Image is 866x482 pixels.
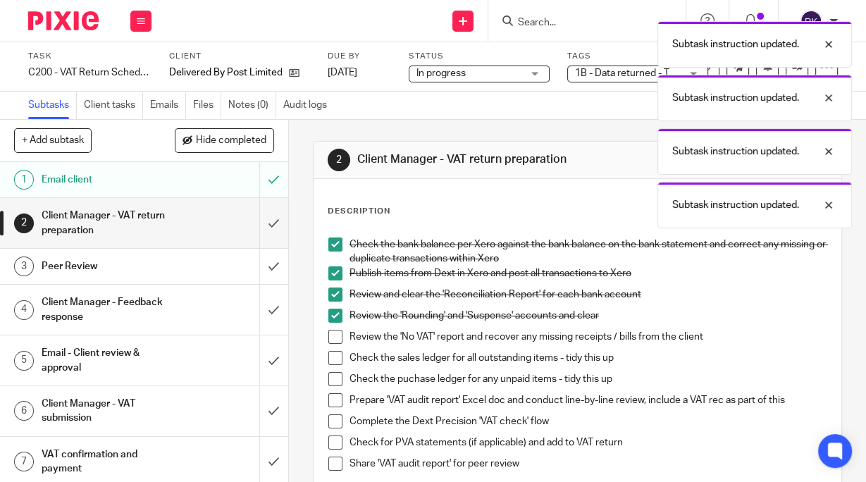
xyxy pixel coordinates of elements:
h1: Client Manager - VAT return preparation [42,205,178,241]
span: In progress [416,68,466,78]
p: Delivered By Post Limited [169,66,282,80]
img: svg%3E [800,10,822,32]
a: Files [193,92,221,119]
div: 1 [14,170,34,190]
p: Check the bank balance per Xero against the bank balance on the bank statement and correct any mi... [350,237,827,266]
label: Status [409,51,550,62]
a: Audit logs [283,92,334,119]
p: Subtask instruction updated. [672,144,799,159]
h1: VAT confirmation and payment [42,444,178,480]
a: Subtasks [28,92,77,119]
div: 2 [14,214,34,233]
p: Prepare 'VAT audit report' Excel doc and conduct line-by-line review, include a VAT rec as part o... [350,393,827,407]
h1: Peer Review [42,256,178,277]
p: Check for PVA statements (if applicable) and add to VAT return [350,435,827,450]
p: Check the puchase ledger for any unpaid items - tidy this up [350,372,827,386]
label: Client [169,51,310,62]
p: Subtask instruction updated. [672,91,799,105]
a: Notes (0) [228,92,276,119]
p: Review and clear the 'Reconciliation Report' for each bank account [350,288,827,302]
label: Due by [328,51,391,62]
p: Publish items from Dext in Xero and post all transactions to Xero [350,266,827,280]
h1: Email - Client review & approval [42,342,178,378]
button: Hide completed [175,128,274,152]
h1: Email client [42,169,178,190]
div: 6 [14,401,34,421]
div: 5 [14,351,34,371]
div: 7 [14,452,34,471]
label: Task [28,51,151,62]
div: 4 [14,300,34,320]
a: Emails [150,92,186,119]
p: Share 'VAT audit report' for peer review [350,457,827,471]
p: Review the 'Rounding' and 'Suspense' accounts and clear [350,309,827,323]
a: Client tasks [84,92,143,119]
img: Pixie [28,11,99,30]
span: Hide completed [196,135,266,147]
p: Subtask instruction updated. [672,198,799,212]
p: Check the sales ledger for all outstanding items - tidy this up [350,351,827,365]
p: Complete the Dext Precision 'VAT check' flow [350,414,827,428]
div: C200 - VAT Return Schedule 3 - Mar/Jun/Sep/Dec [28,66,151,80]
div: 2 [328,149,350,171]
div: 3 [14,257,34,276]
p: Description [328,206,390,217]
h1: Client Manager - Feedback response [42,292,178,328]
button: + Add subtask [14,128,92,152]
h1: Client Manager - VAT return preparation [357,152,607,167]
p: Review the 'No VAT' report and recover any missing receipts / bills from the client [350,330,827,344]
h1: Client Manager - VAT submission [42,393,178,429]
span: [DATE] [328,68,357,78]
p: Subtask instruction updated. [672,37,799,51]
